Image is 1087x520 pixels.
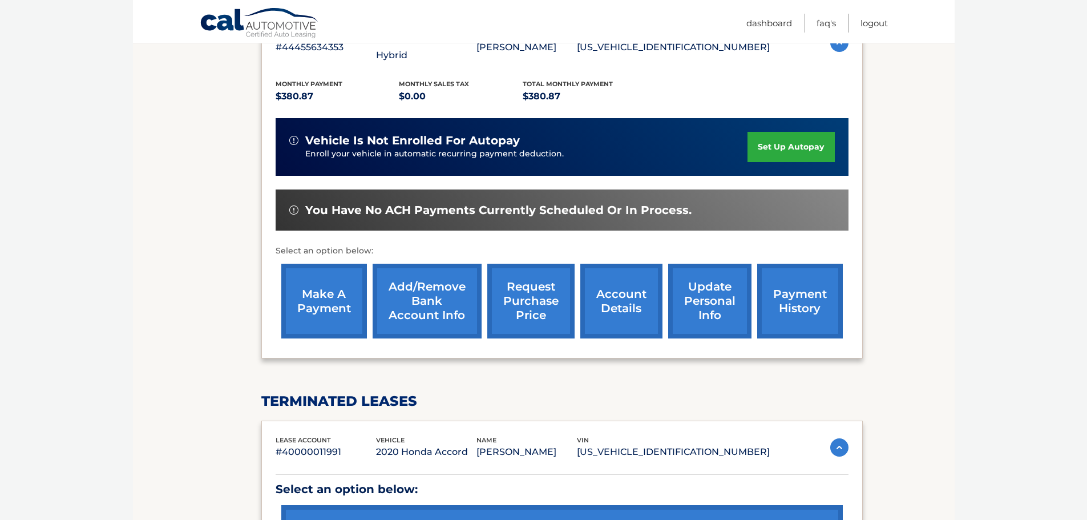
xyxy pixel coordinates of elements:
img: alert-white.svg [289,205,298,215]
a: Cal Automotive [200,7,320,41]
a: update personal info [668,264,751,338]
p: [PERSON_NAME] [476,444,577,460]
p: 2024 Honda Accord Hybrid [376,31,476,63]
span: lease account [276,436,331,444]
span: Monthly Payment [276,80,342,88]
span: name [476,436,496,444]
p: [PERSON_NAME] [476,39,577,55]
span: vin [577,436,589,444]
p: $380.87 [276,88,399,104]
a: set up autopay [747,132,834,162]
span: vehicle is not enrolled for autopay [305,134,520,148]
h2: terminated leases [261,393,863,410]
p: #44455634353 [276,39,376,55]
p: #40000011991 [276,444,376,460]
p: $380.87 [523,88,646,104]
a: request purchase price [487,264,575,338]
img: alert-white.svg [289,136,298,145]
span: Total Monthly Payment [523,80,613,88]
p: 2020 Honda Accord [376,444,476,460]
p: [US_VEHICLE_IDENTIFICATION_NUMBER] [577,444,770,460]
a: Logout [860,14,888,33]
a: make a payment [281,264,367,338]
p: [US_VEHICLE_IDENTIFICATION_NUMBER] [577,39,770,55]
a: account details [580,264,662,338]
p: Select an option below: [276,244,848,258]
span: Monthly sales Tax [399,80,469,88]
img: accordion-active.svg [830,438,848,457]
p: $0.00 [399,88,523,104]
p: Enroll your vehicle in automatic recurring payment deduction. [305,148,748,160]
a: Dashboard [746,14,792,33]
a: FAQ's [817,14,836,33]
a: payment history [757,264,843,338]
span: You have no ACH payments currently scheduled or in process. [305,203,692,217]
p: Select an option below: [276,479,848,499]
a: Add/Remove bank account info [373,264,482,338]
span: vehicle [376,436,405,444]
